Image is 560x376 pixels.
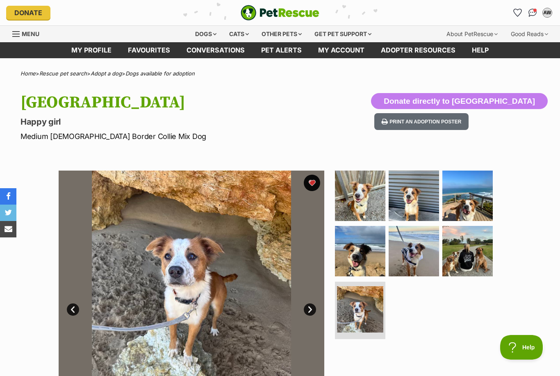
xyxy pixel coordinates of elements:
a: My account [310,42,373,58]
img: Photo of Maldives [442,171,493,221]
img: Photo of Maldives [442,226,493,276]
button: Print an adoption poster [374,113,469,130]
a: Adopt a dog [91,70,122,77]
img: Photo of Maldives [335,226,385,276]
iframe: Help Scout Beacon - Open [500,335,544,360]
p: Medium [DEMOGRAPHIC_DATA] Border Collie Mix Dog [20,131,342,142]
a: PetRescue [241,5,319,21]
ul: Account quick links [511,6,554,19]
a: Rescue pet search [39,70,87,77]
a: Pet alerts [253,42,310,58]
a: Dogs available for adoption [125,70,195,77]
a: My profile [63,42,120,58]
a: Favourites [511,6,524,19]
div: Cats [223,26,255,42]
p: Happy girl [20,116,342,128]
h1: [GEOGRAPHIC_DATA] [20,93,342,112]
a: Donate [6,6,50,20]
a: conversations [178,42,253,58]
img: chat-41dd97257d64d25036548639549fe6c8038ab92f7586957e7f3b1b290dea8141.svg [528,9,537,17]
button: My account [541,6,554,19]
img: https://img.kwcdn.com/product/fancy/0d9e0696-46cc-4425-92a1-9369dc0cfd61.jpg?imageMogr2/strip/siz... [62,52,123,103]
a: Menu [12,26,45,41]
img: Photo of Maldives [389,226,439,276]
a: Adopter resources [373,42,464,58]
img: Photo of Maldives [335,171,385,221]
a: Help [464,42,497,58]
div: AW [543,9,551,17]
span: Menu [22,30,39,37]
img: logo-e224e6f780fb5917bec1dbf3a21bbac754714ae5b6737aabdf751b685950b380.svg [241,5,319,21]
a: Conversations [526,6,539,19]
div: Other pets [256,26,307,42]
button: Donate directly to [GEOGRAPHIC_DATA] [371,93,548,109]
div: Dogs [189,26,222,42]
img: Photo of Maldives [389,171,439,221]
div: Get pet support [309,26,377,42]
div: About PetRescue [441,26,503,42]
a: Prev [67,303,79,316]
div: Good Reads [505,26,554,42]
img: Photo of Maldives [337,286,383,333]
a: Next [304,303,316,316]
a: Home [20,70,36,77]
a: Favourites [120,42,178,58]
button: favourite [304,175,320,191]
